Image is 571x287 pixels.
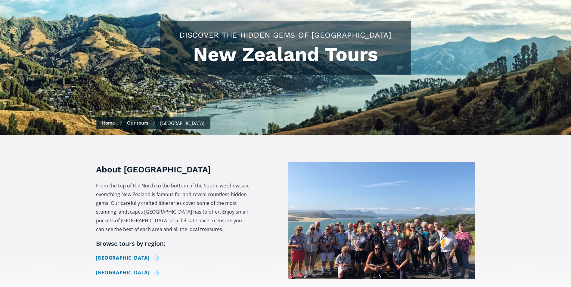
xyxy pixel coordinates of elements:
a: Our tours [127,120,148,126]
nav: breadcrumbs [96,117,210,129]
a: [GEOGRAPHIC_DATA] [96,268,162,277]
h1: New Zealand Tours [166,43,405,66]
h3: About [GEOGRAPHIC_DATA] [96,164,250,175]
div: [GEOGRAPHIC_DATA] [160,120,204,126]
p: From the top of the North to the bottom of the South, we showcase everything New Zealand is famou... [96,181,250,234]
a: [GEOGRAPHIC_DATA] [96,254,162,262]
h6: Browse tours by region: [96,240,250,248]
a: Home [102,120,115,126]
h2: Discover the hidden gems of [GEOGRAPHIC_DATA] [166,30,405,40]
